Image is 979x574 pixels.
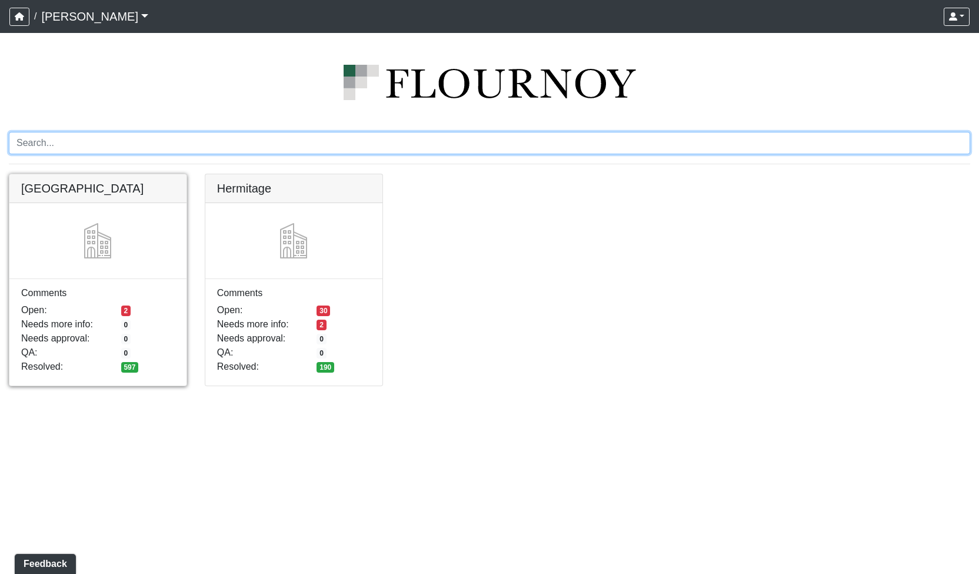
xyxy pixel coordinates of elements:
input: Search [9,132,970,154]
a: [PERSON_NAME] [41,5,148,28]
iframe: Ybug feedback widget [9,550,78,574]
span: / [29,5,41,28]
img: logo [9,65,970,100]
